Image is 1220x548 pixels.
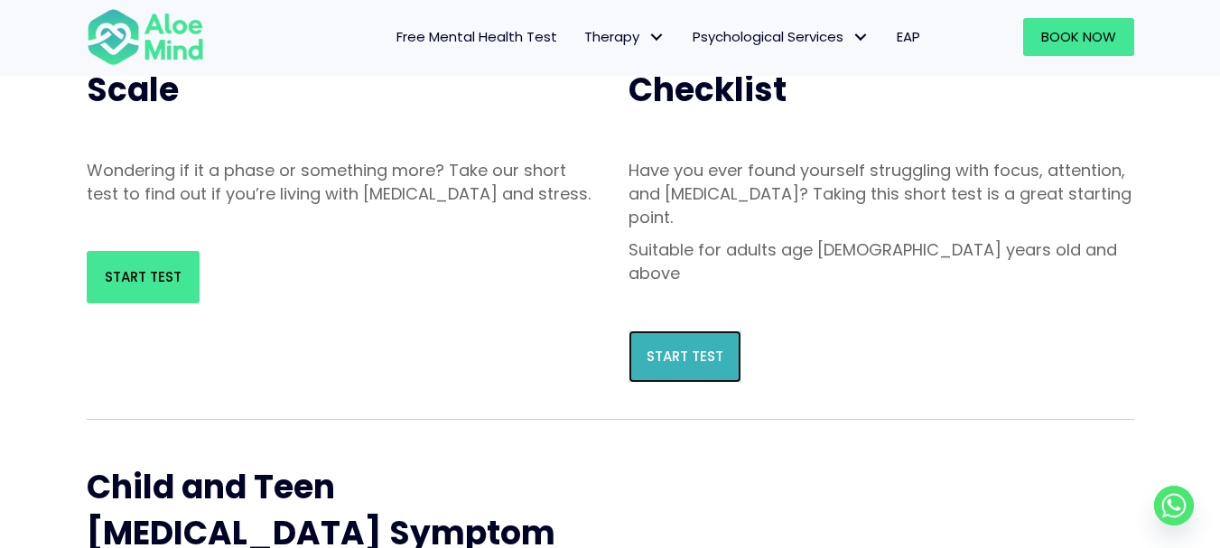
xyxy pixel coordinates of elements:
span: Psychological Services [693,27,870,46]
a: Start Test [87,251,200,303]
span: Book Now [1041,27,1116,46]
p: Suitable for adults age [DEMOGRAPHIC_DATA] years old and above [629,238,1134,285]
span: EAP [897,27,920,46]
img: Aloe mind Logo [87,7,204,67]
a: Psychological ServicesPsychological Services: submenu [679,18,883,56]
a: Book Now [1023,18,1134,56]
nav: Menu [228,18,934,56]
span: Therapy [584,27,666,46]
p: Wondering if it a phase or something more? Take our short test to find out if you’re living with ... [87,159,592,206]
span: Start Test [647,347,723,366]
a: TherapyTherapy: submenu [571,18,679,56]
a: Whatsapp [1154,486,1194,525]
span: Start Test [105,267,182,286]
span: Therapy: submenu [644,24,670,51]
a: Start Test [629,330,741,383]
a: Free Mental Health Test [383,18,571,56]
p: Have you ever found yourself struggling with focus, attention, and [MEDICAL_DATA]? Taking this sh... [629,159,1134,229]
span: Psychological Services: submenu [848,24,874,51]
span: Free Mental Health Test [396,27,557,46]
a: EAP [883,18,934,56]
